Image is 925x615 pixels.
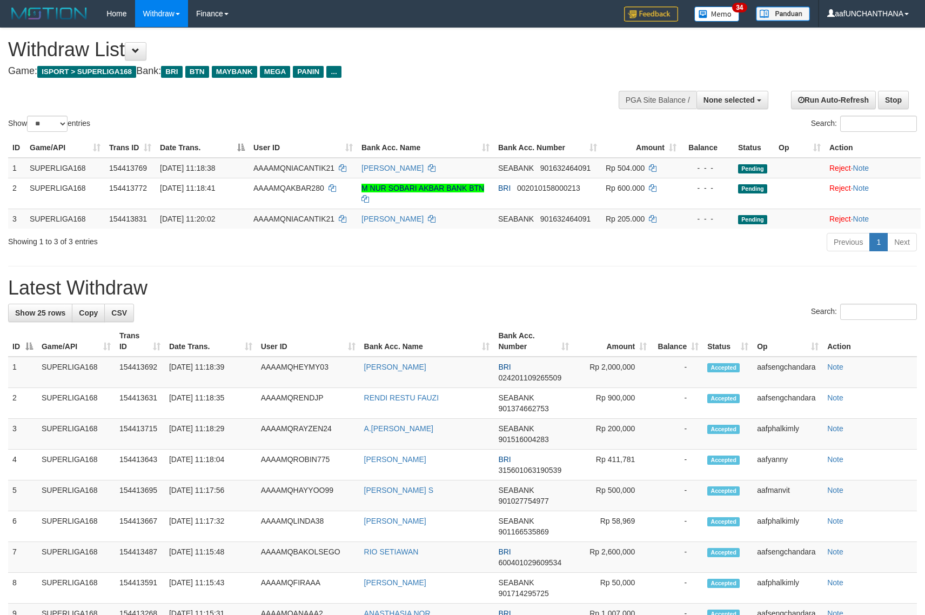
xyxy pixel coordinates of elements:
span: Show 25 rows [15,309,65,317]
td: · [825,209,921,229]
td: 154413692 [115,357,165,388]
h1: Withdraw List [8,39,606,61]
span: Accepted [707,579,740,588]
td: 8 [8,573,37,604]
th: Date Trans.: activate to sort column ascending [165,326,257,357]
span: 34 [732,3,747,12]
td: 154413631 [115,388,165,419]
span: Copy 901027754977 to clipboard [498,497,548,505]
span: Copy 901632464091 to clipboard [540,164,591,172]
th: Game/API: activate to sort column ascending [25,138,105,158]
a: CSV [104,304,134,322]
input: Search: [840,304,917,320]
td: 2 [8,178,25,209]
span: Accepted [707,363,740,372]
span: Accepted [707,425,740,434]
td: Rp 2,000,000 [573,357,651,388]
select: Showentries [27,116,68,132]
div: - - - [685,183,729,193]
a: RENDI RESTU FAUZI [364,393,439,402]
span: MEGA [260,66,291,78]
th: Amount: activate to sort column ascending [601,138,681,158]
td: 5 [8,480,37,511]
td: SUPERLIGA168 [37,480,115,511]
span: 154413831 [109,215,147,223]
th: Bank Acc. Number: activate to sort column ascending [494,326,573,357]
td: Rp 500,000 [573,480,651,511]
a: [PERSON_NAME] [361,164,424,172]
a: A.[PERSON_NAME] [364,424,433,433]
a: Stop [878,91,909,109]
span: ISPORT > SUPERLIGA168 [37,66,136,78]
th: Op: activate to sort column ascending [774,138,825,158]
th: User ID: activate to sort column ascending [249,138,357,158]
span: BRI [498,363,511,371]
a: Copy [72,304,105,322]
td: SUPERLIGA168 [25,158,105,178]
td: 154413715 [115,419,165,450]
th: Date Trans.: activate to sort column descending [156,138,249,158]
a: Run Auto-Refresh [791,91,876,109]
td: aafmanvit [753,480,823,511]
th: Status [734,138,774,158]
img: Button%20Memo.svg [694,6,740,22]
td: SUPERLIGA168 [37,450,115,480]
a: Note [827,517,843,525]
span: [DATE] 11:18:41 [160,184,215,192]
a: [PERSON_NAME] [364,363,426,371]
div: - - - [685,163,729,173]
td: [DATE] 11:18:39 [165,357,257,388]
td: AAAAMQBAKOLSEGO [257,542,360,573]
td: SUPERLIGA168 [37,573,115,604]
td: 154413695 [115,480,165,511]
th: Trans ID: activate to sort column ascending [115,326,165,357]
span: SEABANK [498,517,534,525]
th: User ID: activate to sort column ascending [257,326,360,357]
td: - [651,511,703,542]
td: [DATE] 11:17:32 [165,511,257,542]
span: AAAAMQNIACANTIK21 [253,164,334,172]
span: BRI [161,66,182,78]
span: Pending [738,164,767,173]
a: Reject [829,164,851,172]
a: [PERSON_NAME] [361,215,424,223]
span: Accepted [707,517,740,526]
a: Next [887,233,917,251]
td: - [651,480,703,511]
div: - - - [685,213,729,224]
img: Feedback.jpg [624,6,678,22]
th: Status: activate to sort column ascending [703,326,753,357]
img: MOTION_logo.png [8,5,90,22]
a: Reject [829,215,851,223]
td: 154413487 [115,542,165,573]
span: Copy [79,309,98,317]
a: 1 [869,233,888,251]
span: Accepted [707,456,740,465]
td: 4 [8,450,37,480]
th: Game/API: activate to sort column ascending [37,326,115,357]
td: aafsengchandara [753,357,823,388]
td: SUPERLIGA168 [25,209,105,229]
td: AAAAMQHEYMY03 [257,357,360,388]
a: Show 25 rows [8,304,72,322]
th: Action [823,326,917,357]
td: [DATE] 11:15:43 [165,573,257,604]
span: Copy 901632464091 to clipboard [540,215,591,223]
a: Previous [827,233,870,251]
td: Rp 900,000 [573,388,651,419]
span: Accepted [707,486,740,496]
td: aafphalkimly [753,419,823,450]
td: 154413591 [115,573,165,604]
td: AAAAMQROBIN775 [257,450,360,480]
span: Accepted [707,394,740,403]
span: SEABANK [498,486,534,494]
span: Pending [738,215,767,224]
span: AAAAMQNIACANTIK21 [253,215,334,223]
span: SEABANK [498,164,534,172]
th: Bank Acc. Name: activate to sort column ascending [357,138,494,158]
label: Search: [811,116,917,132]
td: - [651,542,703,573]
span: BTN [185,66,209,78]
td: aafphalkimly [753,511,823,542]
span: Copy 002010158000213 to clipboard [517,184,580,192]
